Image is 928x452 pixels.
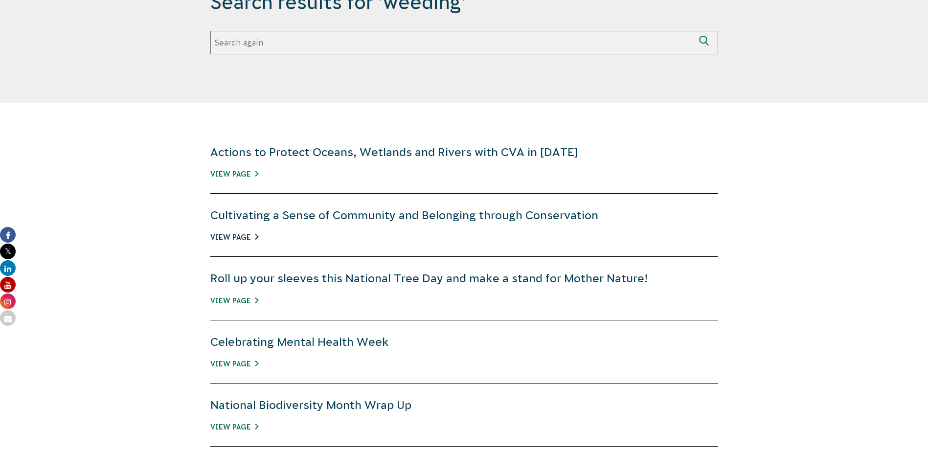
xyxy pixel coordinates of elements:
a: Cultivating a Sense of Community and Belonging through Conservation [210,209,598,222]
input: Search again [210,31,695,54]
a: Roll up your sleeves this National Tree Day and make a stand for Mother Nature! [210,272,648,285]
a: View Page [210,297,258,305]
a: View Page [210,423,258,431]
a: Celebrating Mental Health Week [210,336,389,348]
a: View Page [210,170,258,178]
a: Actions to Protect Oceans, Wetlands and Rivers with CVA in [DATE] [210,146,578,158]
a: View Page [210,360,258,368]
a: National Biodiversity Month Wrap Up [210,399,411,411]
a: View Page [210,233,258,241]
